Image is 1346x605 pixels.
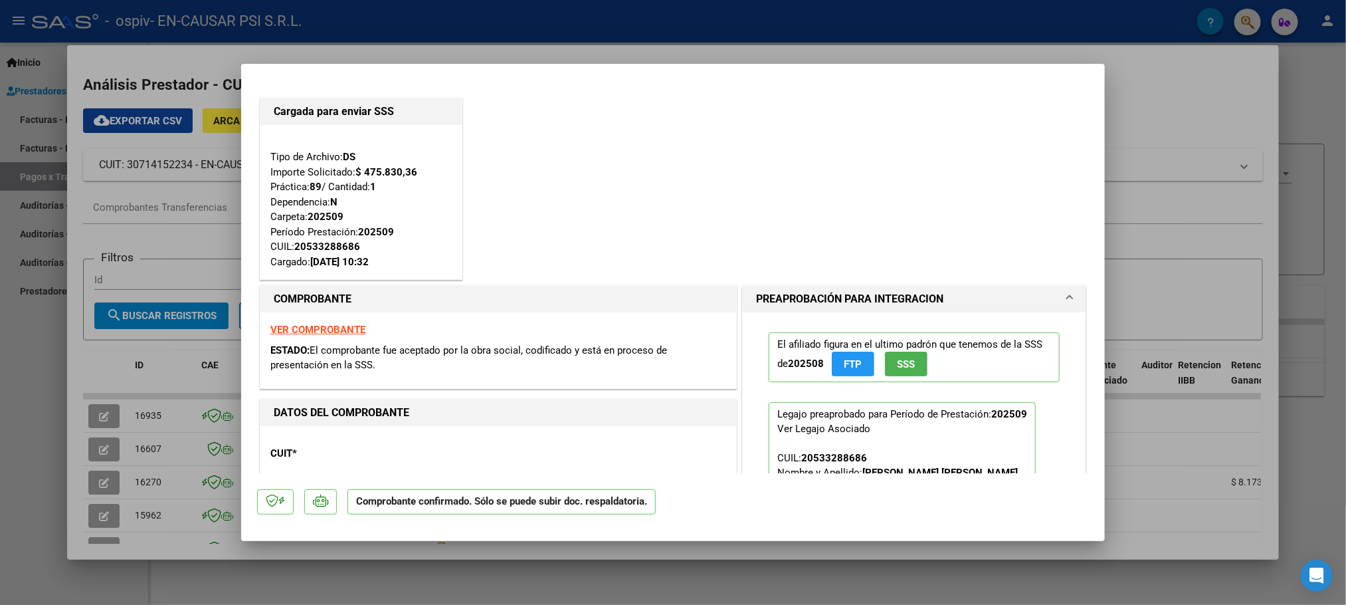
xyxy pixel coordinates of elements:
strong: 1 [370,181,376,193]
strong: [DATE] 10:32 [310,256,369,268]
strong: COMPROBANTE [274,293,351,305]
div: 20533288686 [294,239,360,255]
div: Tipo de Archivo: Importe Solicitado: Práctica: / Cantidad: Dependencia: Carpeta: Período Prestaci... [270,135,452,270]
span: ESTADO: [270,344,310,356]
p: CUIT [270,446,407,461]
p: Comprobante confirmado. Sólo se puede subir doc. respaldatoria. [347,489,656,515]
div: Open Intercom Messenger [1301,560,1333,592]
a: VER COMPROBANTE [270,324,365,336]
strong: $ 475.830,36 [355,166,417,178]
span: CUIL: Nombre y Apellido: Período Desde: Período Hasta: Admite Dependencia: [777,452,1018,537]
p: Legajo preaprobado para Período de Prestación: [769,402,1036,544]
button: SSS [885,352,927,376]
strong: [PERSON_NAME] [PERSON_NAME] [862,467,1018,479]
strong: N [330,196,337,208]
strong: 202508 [788,358,824,370]
span: SSS [898,358,915,370]
div: 20533288686 [801,451,867,465]
strong: DS [343,151,355,163]
span: FTP [844,358,862,370]
div: PREAPROBACIÓN PARA INTEGRACION [743,312,1086,575]
strong: DATOS DEL COMPROBANTE [274,406,409,419]
strong: 89 [310,181,322,193]
strong: 202509 [991,408,1027,420]
h1: PREAPROBACIÓN PARA INTEGRACION [756,291,943,307]
strong: 202509 [358,226,394,238]
strong: 202509 [308,211,343,223]
div: Ver Legajo Asociado [777,422,870,436]
h1: Cargada para enviar SSS [274,104,448,120]
button: FTP [832,352,874,376]
mat-expansion-panel-header: PREAPROBACIÓN PARA INTEGRACION [743,286,1086,312]
span: El comprobante fue aceptado por la obra social, codificado y está en proceso de presentación en l... [270,344,667,372]
p: El afiliado figura en el ultimo padrón que tenemos de la SSS de [769,332,1060,382]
